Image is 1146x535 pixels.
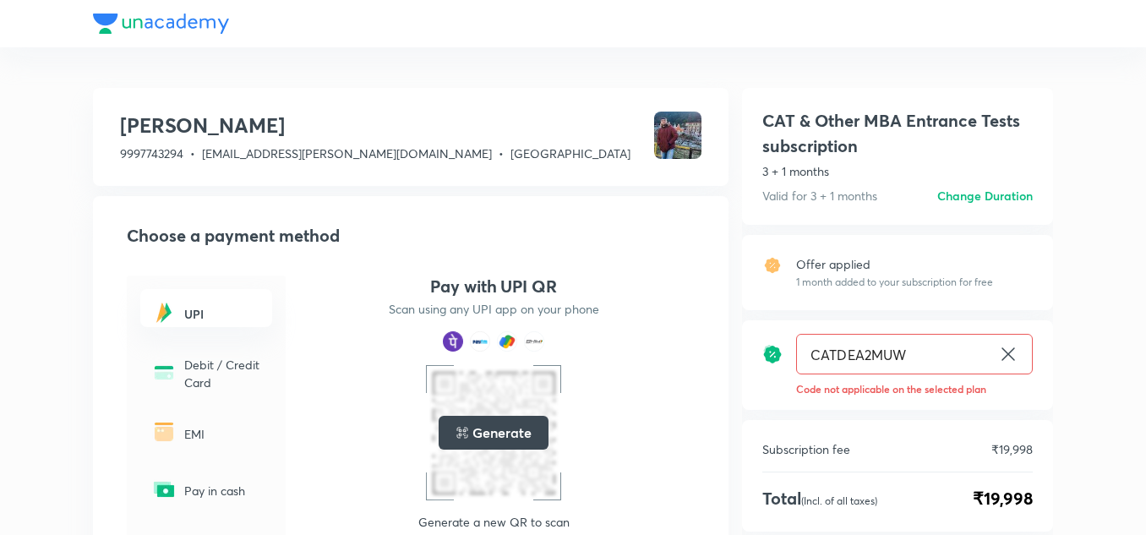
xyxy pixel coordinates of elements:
[801,494,877,507] p: (Incl. of all taxes)
[184,305,262,323] h6: UPI
[430,276,557,298] h4: Pay with UPI QR
[150,359,177,386] img: -
[762,187,877,205] p: Valid for 3 + 1 months
[510,145,630,161] span: [GEOGRAPHIC_DATA]
[150,476,177,503] img: -
[762,440,850,458] p: Subscription fee
[762,255,783,276] img: offer
[762,486,877,511] h4: Total
[762,162,1033,180] p: 3 + 1 months
[762,108,1033,159] h1: CAT & Other MBA Entrance Tests subscription
[184,482,262,500] p: Pay in cash
[150,418,177,445] img: -
[796,381,1033,396] p: Code not applicable on the selected plan
[796,255,993,273] p: Offer applied
[762,344,783,364] img: discount
[120,145,183,161] span: 9997743294
[443,331,463,352] img: payment method
[937,187,1033,205] h6: Change Duration
[456,426,469,439] img: loading..
[796,275,993,290] p: 1 month added to your subscription for free
[654,112,701,159] img: Avatar
[418,514,570,531] p: Generate a new QR to scan
[470,331,490,352] img: payment method
[190,145,195,161] span: •
[389,301,599,318] p: Scan using any UPI app on your phone
[973,486,1033,511] span: ₹19,998
[524,331,544,352] img: payment method
[472,423,531,443] h5: Generate
[497,331,517,352] img: payment method
[150,299,177,326] img: -
[797,335,991,374] input: Have a referral code?
[184,356,262,391] p: Debit / Credit Card
[202,145,492,161] span: [EMAIL_ADDRESS][PERSON_NAME][DOMAIN_NAME]
[120,112,630,139] h3: [PERSON_NAME]
[127,223,701,248] h2: Choose a payment method
[499,145,504,161] span: •
[184,425,262,443] p: EMI
[991,440,1033,458] p: ₹19,998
